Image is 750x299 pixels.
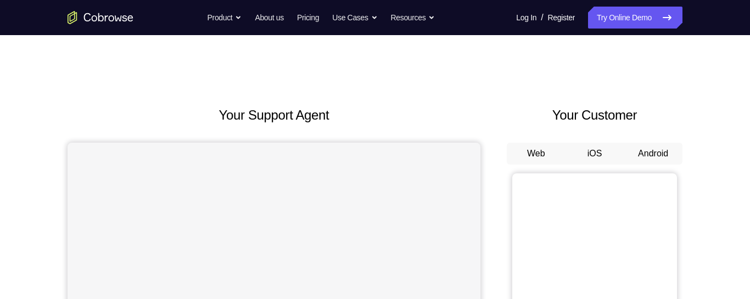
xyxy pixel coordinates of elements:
[507,143,566,165] button: Web
[332,7,377,29] button: Use Cases
[548,7,575,29] a: Register
[566,143,624,165] button: iOS
[68,11,133,24] a: Go to the home page
[624,143,682,165] button: Android
[68,105,480,125] h2: Your Support Agent
[255,7,283,29] a: About us
[208,7,242,29] button: Product
[541,11,543,24] span: /
[507,105,682,125] h2: Your Customer
[391,7,435,29] button: Resources
[516,7,536,29] a: Log In
[588,7,682,29] a: Try Online Demo
[297,7,319,29] a: Pricing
